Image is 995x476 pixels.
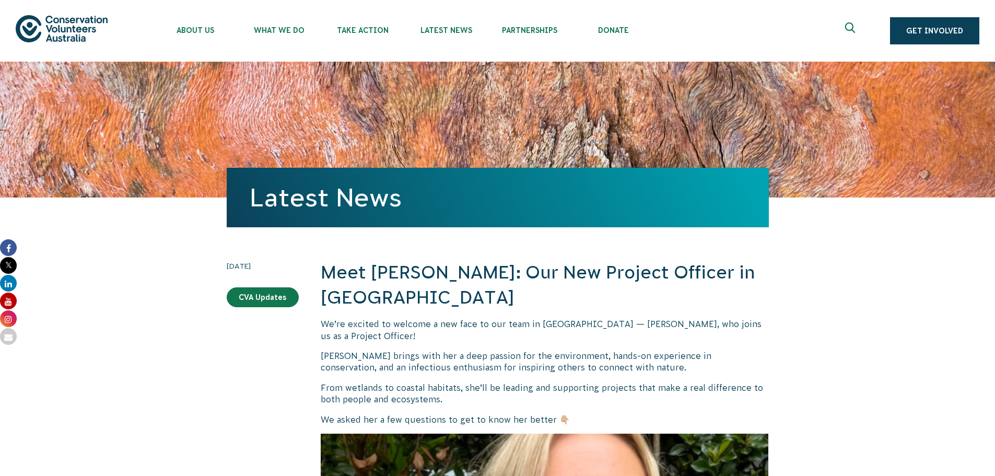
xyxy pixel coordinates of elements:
span: Take Action [321,26,404,34]
a: Get Involved [890,17,979,44]
button: Expand search box Close search box [839,18,864,43]
time: [DATE] [227,260,299,272]
p: [PERSON_NAME] brings with her a deep passion for the environment, hands-on experience in conserva... [321,350,769,374]
span: Expand search box [845,22,858,39]
a: Latest News [250,183,402,212]
span: Partnerships [488,26,571,34]
span: Latest News [404,26,488,34]
p: We asked her a few questions to get to know her better 👇🏼 [321,414,769,425]
p: From wetlands to coastal habitats, she’ll be leading and supporting projects that make a real dif... [321,382,769,405]
p: We’re excited to welcome a new face to our team in [GEOGRAPHIC_DATA] — [PERSON_NAME], who joins u... [321,318,769,342]
span: What We Do [237,26,321,34]
h2: Meet [PERSON_NAME]: Our New Project Officer in [GEOGRAPHIC_DATA] [321,260,769,310]
span: About Us [154,26,237,34]
a: CVA Updates [227,287,299,307]
span: Donate [571,26,655,34]
img: logo.svg [16,15,108,42]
